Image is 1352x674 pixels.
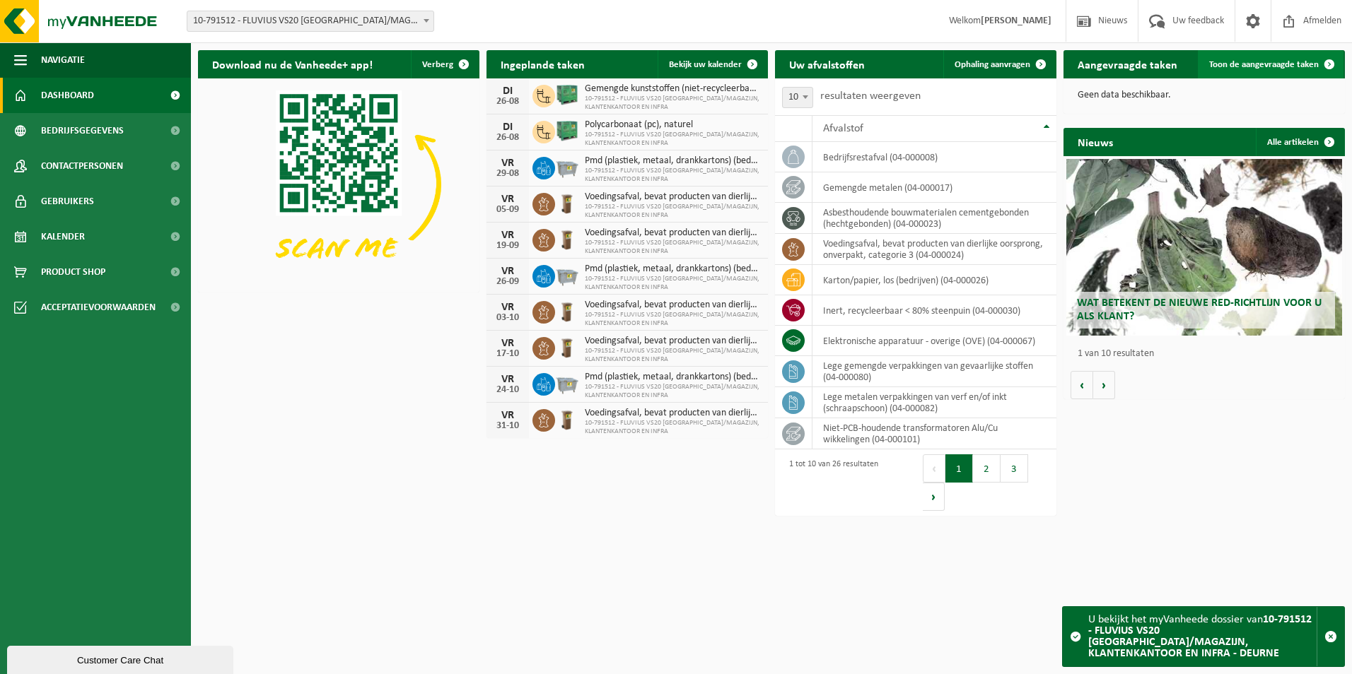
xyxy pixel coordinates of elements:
h2: Ingeplande taken [486,50,599,78]
iframe: chat widget [7,643,236,674]
span: Acceptatievoorwaarden [41,290,156,325]
span: Contactpersonen [41,148,123,184]
div: VR [494,158,522,169]
div: DI [494,85,522,97]
img: WB-0140-HPE-BN-01 [555,191,579,215]
div: 03-10 [494,313,522,323]
td: asbesthoudende bouwmaterialen cementgebonden (hechtgebonden) (04-000023) [812,203,1056,234]
img: WB-2500-GAL-GY-01 [555,155,579,179]
div: DI [494,122,522,133]
span: 10-791512 - FLUVIUS VS20 [GEOGRAPHIC_DATA]/MAGAZIJN, KLANTENKANTOOR EN INFRA [585,419,761,436]
div: VR [494,410,522,421]
img: WB-0140-HPE-BN-01 [555,407,579,431]
div: 1 tot 10 van 26 resultaten [782,453,878,512]
button: Vorige [1071,371,1093,399]
span: Pmd (plastiek, metaal, drankkartons) (bedrijven) [585,372,761,383]
button: 2 [973,454,1001,483]
a: Alle artikelen [1256,128,1344,156]
a: Ophaling aanvragen [943,50,1055,78]
span: 10-791512 - FLUVIUS VS20 ANTWERPEN/MAGAZIJN, KLANTENKANTOOR EN INFRA - DEURNE [187,11,433,31]
h2: Uw afvalstoffen [775,50,879,78]
span: Pmd (plastiek, metaal, drankkartons) (bedrijven) [585,155,761,167]
div: VR [494,194,522,205]
span: 10 [783,88,812,107]
span: 10-791512 - FLUVIUS VS20 [GEOGRAPHIC_DATA]/MAGAZIJN, KLANTENKANTOOR EN INFRA [585,95,761,112]
span: Dashboard [41,78,94,113]
p: Geen data beschikbaar. [1078,90,1331,100]
span: Wat betekent de nieuwe RED-richtlijn voor u als klant? [1077,297,1322,322]
h2: Aangevraagde taken [1063,50,1191,78]
strong: 10-791512 - FLUVIUS VS20 [GEOGRAPHIC_DATA]/MAGAZIJN, KLANTENKANTOOR EN INFRA - DEURNE [1088,614,1312,659]
span: 10 [782,87,813,108]
span: 10-791512 - FLUVIUS VS20 [GEOGRAPHIC_DATA]/MAGAZIJN, KLANTENKANTOOR EN INFRA [585,275,761,292]
button: Volgende [1093,371,1115,399]
h2: Nieuws [1063,128,1127,155]
td: voedingsafval, bevat producten van dierlijke oorsprong, onverpakt, categorie 3 (04-000024) [812,234,1056,265]
td: bedrijfsrestafval (04-000008) [812,142,1056,172]
span: Bedrijfsgegevens [41,113,124,148]
span: 10-791512 - FLUVIUS VS20 [GEOGRAPHIC_DATA]/MAGAZIJN, KLANTENKANTOOR EN INFRA [585,239,761,256]
div: VR [494,302,522,313]
div: 26-08 [494,133,522,143]
span: Voedingsafval, bevat producten van dierlijke oorsprong, onverpakt, categorie 3 [585,300,761,311]
td: lege gemengde verpakkingen van gevaarlijke stoffen (04-000080) [812,356,1056,387]
div: VR [494,230,522,241]
img: PB-HB-1400-HPE-GN-01 [555,119,579,143]
span: Voedingsafval, bevat producten van dierlijke oorsprong, onverpakt, categorie 3 [585,408,761,419]
img: WB-2500-GAL-GY-01 [555,263,579,287]
div: 29-08 [494,169,522,179]
div: VR [494,374,522,385]
span: Ophaling aanvragen [955,60,1030,69]
div: 26-08 [494,97,522,107]
span: Afvalstof [823,123,863,134]
span: Verberg [422,60,453,69]
span: Voedingsafval, bevat producten van dierlijke oorsprong, onverpakt, categorie 3 [585,191,761,203]
a: Wat betekent de nieuwe RED-richtlijn voor u als klant? [1066,159,1342,336]
span: Pmd (plastiek, metaal, drankkartons) (bedrijven) [585,264,761,275]
span: 10-791512 - FLUVIUS VS20 ANTWERPEN/MAGAZIJN, KLANTENKANTOOR EN INFRA - DEURNE [187,11,434,32]
button: 1 [945,454,973,483]
span: 10-791512 - FLUVIUS VS20 [GEOGRAPHIC_DATA]/MAGAZIJN, KLANTENKANTOOR EN INFRA [585,311,761,328]
div: 26-09 [494,277,522,287]
div: 31-10 [494,421,522,431]
span: 10-791512 - FLUVIUS VS20 [GEOGRAPHIC_DATA]/MAGAZIJN, KLANTENKANTOOR EN INFRA [585,167,761,184]
td: karton/papier, los (bedrijven) (04-000026) [812,265,1056,295]
strong: [PERSON_NAME] [981,16,1051,26]
span: Toon de aangevraagde taken [1209,60,1319,69]
span: 10-791512 - FLUVIUS VS20 [GEOGRAPHIC_DATA]/MAGAZIJN, KLANTENKANTOOR EN INFRA [585,203,761,220]
span: Bekijk uw kalender [669,60,742,69]
img: WB-0140-HPE-BN-01 [555,335,579,359]
td: niet-PCB-houdende transformatoren Alu/Cu wikkelingen (04-000101) [812,418,1056,449]
img: WB-0140-HPE-BN-01 [555,299,579,323]
div: 05-09 [494,205,522,215]
p: 1 van 10 resultaten [1078,349,1338,359]
span: Product Shop [41,254,105,290]
span: Gebruikers [41,184,94,219]
td: elektronische apparatuur - overige (OVE) (04-000067) [812,326,1056,356]
div: 19-09 [494,241,522,251]
span: 10-791512 - FLUVIUS VS20 [GEOGRAPHIC_DATA]/MAGAZIJN, KLANTENKANTOOR EN INFRA [585,347,761,364]
span: 10-791512 - FLUVIUS VS20 [GEOGRAPHIC_DATA]/MAGAZIJN, KLANTENKANTOOR EN INFRA [585,131,761,148]
div: 24-10 [494,385,522,395]
span: Voedingsafval, bevat producten van dierlijke oorsprong, onverpakt, categorie 3 [585,227,761,239]
div: VR [494,266,522,277]
span: 10-791512 - FLUVIUS VS20 [GEOGRAPHIC_DATA]/MAGAZIJN, KLANTENKANTOOR EN INFRA [585,383,761,400]
td: lege metalen verpakkingen van verf en/of inkt (schraapschoon) (04-000082) [812,387,1056,418]
a: Toon de aangevraagde taken [1198,50,1344,78]
span: Navigatie [41,42,85,78]
td: inert, recycleerbaar < 80% steenpuin (04-000030) [812,295,1056,326]
img: PB-HB-1400-HPE-GN-01 [555,83,579,107]
div: U bekijkt het myVanheede dossier van [1088,607,1317,666]
img: WB-0140-HPE-BN-01 [555,227,579,251]
button: Previous [923,454,945,483]
button: Verberg [411,50,478,78]
h2: Download nu de Vanheede+ app! [198,50,387,78]
span: Gemengde kunststoffen (niet-recycleerbaar), exclusief pvc [585,83,761,95]
span: Polycarbonaat (pc), naturel [585,119,761,131]
button: 3 [1001,454,1028,483]
span: Voedingsafval, bevat producten van dierlijke oorsprong, onverpakt, categorie 3 [585,336,761,347]
td: gemengde metalen (04-000017) [812,172,1056,203]
span: Kalender [41,219,85,254]
div: VR [494,338,522,349]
